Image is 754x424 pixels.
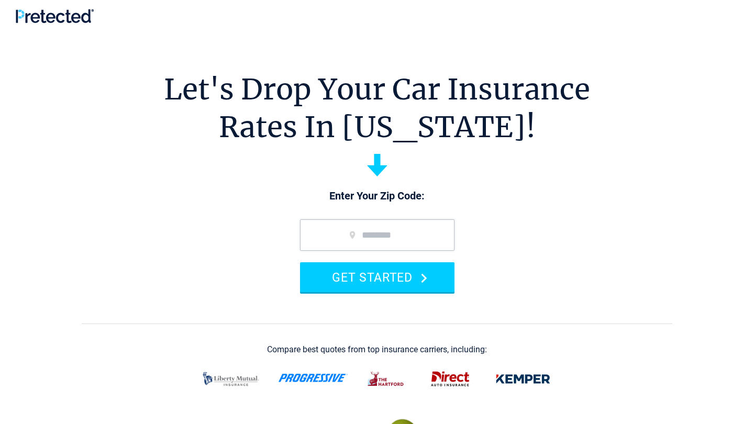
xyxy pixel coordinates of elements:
[361,365,412,393] img: thehartford
[489,365,558,393] img: kemper
[425,365,476,393] img: direct
[196,365,265,393] img: liberty
[278,374,348,382] img: progressive
[164,71,590,146] h1: Let's Drop Your Car Insurance Rates In [US_STATE]!
[267,345,487,354] div: Compare best quotes from top insurance carriers, including:
[290,189,465,204] p: Enter Your Zip Code:
[300,219,454,251] input: zip code
[16,9,94,23] img: Pretected Logo
[300,262,454,292] button: GET STARTED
